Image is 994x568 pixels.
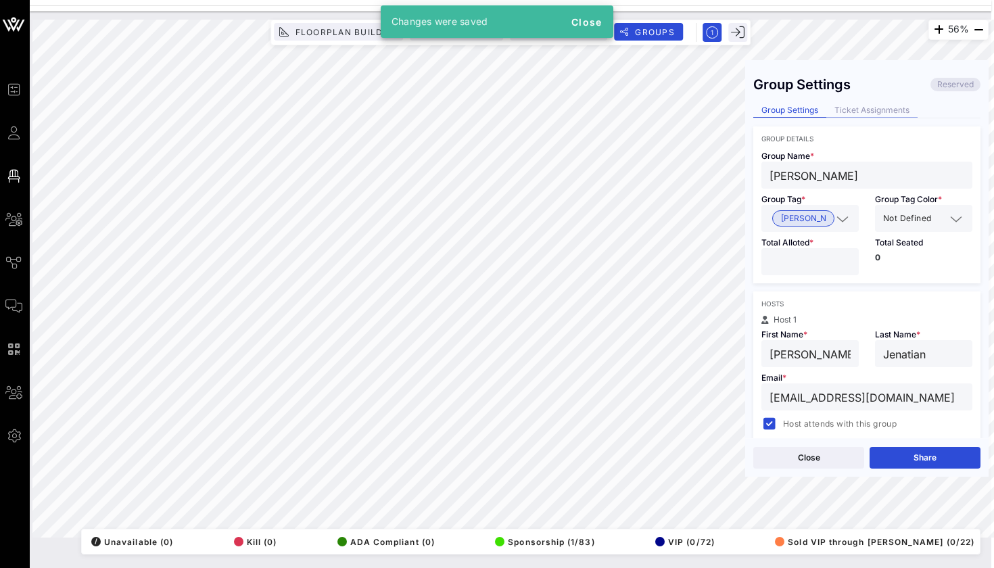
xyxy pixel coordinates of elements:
span: Groups [634,27,675,37]
span: Group Name [761,151,814,161]
span: Total Alloted [761,237,813,247]
button: Close [565,9,608,34]
div: Not Defined [875,205,972,232]
button: Share [870,447,980,469]
span: Last Name [875,329,920,339]
div: Ticket Assignments [826,103,918,118]
span: Unavailable (0) [91,537,173,547]
div: Group Settings [753,76,851,93]
span: Total Seated [875,237,923,247]
div: / [91,537,101,546]
span: Kill (0) [234,537,277,547]
span: Close [570,16,602,28]
div: Group Details [761,135,972,143]
span: Sponsorship (1/83) [495,537,594,547]
span: ADA Compliant (0) [337,537,435,547]
div: 56% [928,20,989,40]
span: Email [761,373,786,383]
button: ADA Compliant (0) [333,532,435,551]
button: Kill (0) [230,532,277,551]
span: Sold VIP through [PERSON_NAME] (0/22) [775,537,974,547]
button: Close [753,447,864,469]
button: Floorplan Builder [274,23,403,41]
div: Jamie [761,205,859,232]
span: First Name [761,329,807,339]
span: Changes were saved [392,16,488,27]
button: Groups [614,23,683,41]
span: Group Tag Color [875,194,942,204]
p: 0 [875,254,972,262]
button: Sponsorship (1/83) [491,532,594,551]
span: Host attends with this group [783,417,897,431]
span: Group Tag [761,194,805,204]
span: VIP (0/72) [655,537,715,547]
span: [PERSON_NAME] [781,211,826,226]
button: /Unavailable (0) [87,532,173,551]
button: VIP (0/72) [651,532,715,551]
span: Floorplan Builder [294,27,395,37]
span: Not Defined [883,212,931,225]
div: Hosts [761,300,972,308]
span: Host 1 [774,314,797,325]
div: Reserved [930,78,980,91]
button: Sold VIP through [PERSON_NAME] (0/22) [771,532,974,551]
